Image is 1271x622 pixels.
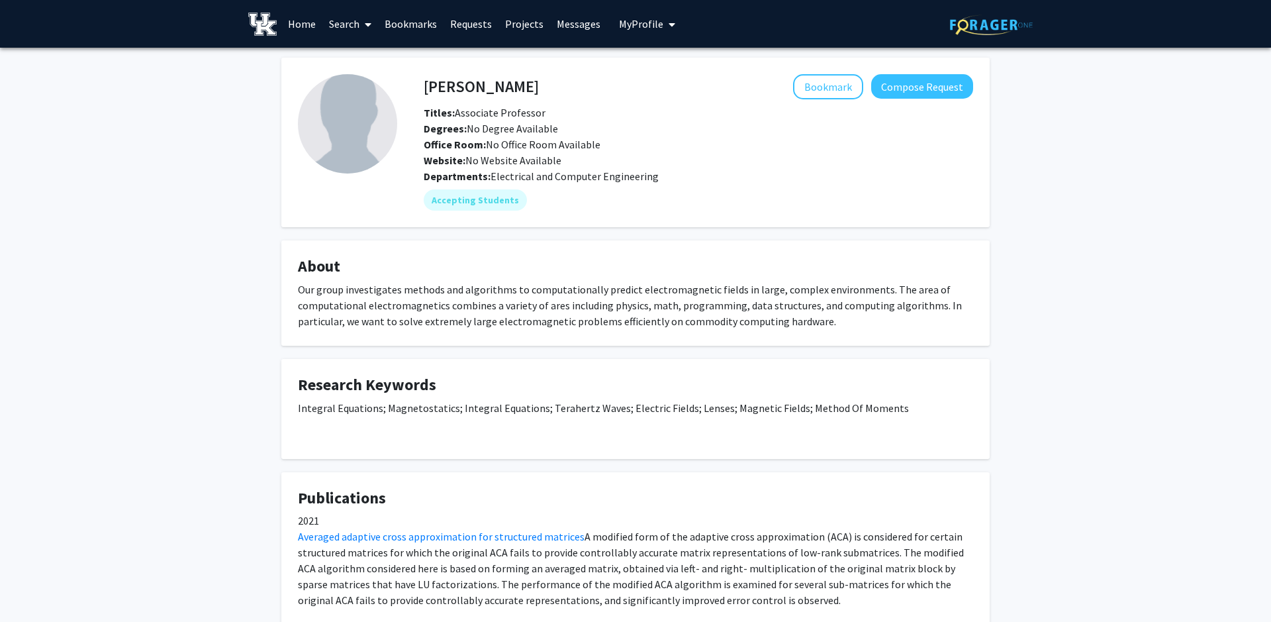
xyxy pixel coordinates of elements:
b: Departments: [424,170,491,183]
h4: About [298,257,973,276]
a: Bookmarks [378,1,444,47]
span: Associate Professor [424,106,545,119]
a: Search [322,1,378,47]
button: Add John Young to Bookmarks [793,74,863,99]
span: No Website Available [424,154,561,167]
a: Projects [498,1,550,47]
b: Office Room: [424,138,486,151]
a: Requests [444,1,498,47]
a: Messages [550,1,607,47]
iframe: Chat [10,562,56,612]
a: Home [281,1,322,47]
h4: Research Keywords [298,376,973,395]
mat-chip: Accepting Students [424,189,527,211]
span: My Profile [619,17,663,30]
b: Degrees: [424,122,467,135]
img: Profile Picture [298,74,397,174]
b: Website: [424,154,465,167]
span: Electrical and Computer Engineering [491,170,659,183]
b: Titles: [424,106,455,119]
img: ForagerOne Logo [950,15,1033,35]
a: Averaged adaptive cross approximation for structured matrices [298,530,585,543]
span: No Office Room Available [424,138,600,151]
button: Compose Request to John Young [871,74,973,99]
div: Integral Equations; Magnetostatics; Integral Equations; Terahertz Waves; Electric Fields; Lenses;... [298,400,973,442]
div: Our group investigates methods and algorithms to computationally predict electromagnetic fields i... [298,282,973,329]
h4: [PERSON_NAME] [424,74,539,99]
img: University of Kentucky Logo [248,13,277,36]
h4: Publications [298,489,973,508]
span: No Degree Available [424,122,558,135]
